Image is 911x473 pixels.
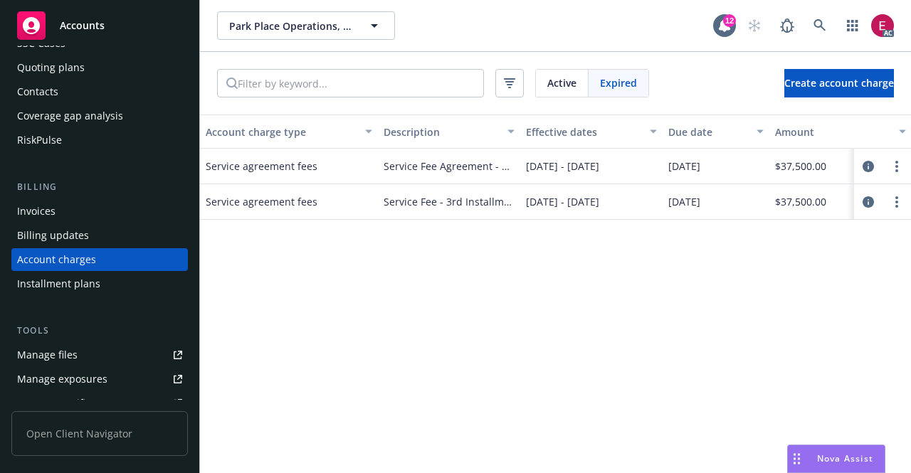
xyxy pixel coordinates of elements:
span: Expired [600,75,637,90]
div: Account charge type [206,124,357,139]
div: Drag to move [788,445,806,472]
span: Nova Assist [817,452,873,464]
span: [DATE] - [DATE] [526,159,599,174]
span: [DATE] [668,159,700,174]
span: [DATE] [668,194,700,209]
button: Due date [663,115,769,149]
a: Coverage gap analysis [11,105,188,127]
div: Invoices [17,200,56,223]
div: Manage exposures [17,368,107,390]
a: Installment plans [11,272,188,295]
span: Create account charge [784,76,894,90]
span: $37,500.00 [775,194,826,209]
a: Quoting plans [11,56,188,79]
a: Switch app [838,11,867,40]
div: Account charges [17,248,96,271]
span: Park Place Operations, Inc. [229,18,352,33]
div: 12 [723,14,736,27]
a: RiskPulse [11,129,188,152]
span: [DATE] - [DATE] [526,194,599,209]
div: Billing [11,180,188,194]
a: Accounts [11,6,188,46]
span: Active [547,75,576,90]
div: Quoting plans [17,56,85,79]
button: Account charge type [200,115,378,149]
div: Installment plans [17,272,100,295]
div: Manage certificates [17,392,110,415]
button: Nova Assist [787,445,885,473]
div: Description [384,124,499,139]
a: Start snowing [740,11,769,40]
img: photo [871,14,894,37]
span: Open Client Navigator [11,411,188,456]
div: Amount [775,124,890,139]
button: Description [378,115,520,149]
button: Create account charge [784,69,894,97]
a: Manage files [11,344,188,366]
div: Tools [11,324,188,338]
a: circleInformation [860,158,877,175]
div: Contacts [17,80,58,103]
a: more [888,193,905,211]
span: $37,500.00 [775,159,826,174]
span: Service Fee - 3rd Installment [384,194,515,209]
div: Manage files [17,344,78,366]
a: circleInformation [860,193,877,211]
a: Manage exposures [11,368,188,390]
span: Service agreement fees [206,159,317,174]
div: RiskPulse [17,129,62,152]
div: Due date [668,124,748,139]
a: Invoices [11,200,188,223]
a: Search [806,11,834,40]
svg: Search [226,78,238,89]
span: Accounts [60,20,105,31]
div: Effective dates [526,124,641,139]
span: Service agreement fees [206,194,317,209]
a: Contacts [11,80,188,103]
a: Manage certificates [11,392,188,415]
a: Account charges [11,248,188,271]
a: Report a Bug [773,11,801,40]
button: Effective dates [520,115,663,149]
button: Park Place Operations, Inc. [217,11,395,40]
div: Billing updates [17,224,89,247]
span: Service Fee Agreement - 1st Installment [384,159,515,174]
a: more [888,158,905,175]
a: Billing updates [11,224,188,247]
input: Filter by keyword... [238,70,483,97]
div: Coverage gap analysis [17,105,123,127]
